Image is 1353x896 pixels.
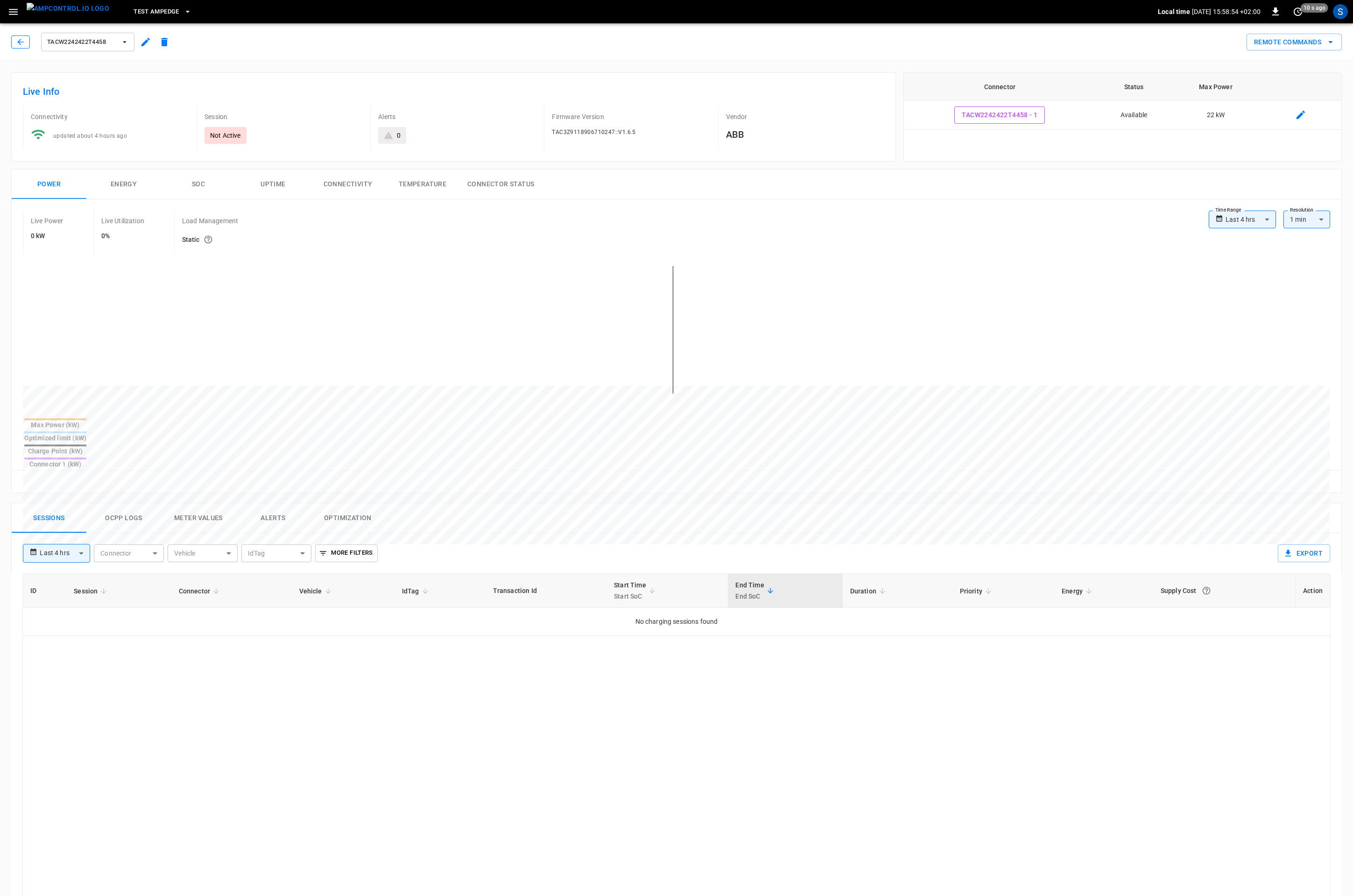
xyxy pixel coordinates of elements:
[1301,3,1328,13] span: 10 s ago
[41,33,134,51] button: TACW2242422T4458
[204,112,363,121] p: Session
[23,574,1330,636] table: sessions table
[31,231,63,241] h6: 0 kW
[1062,586,1095,597] span: Energy
[236,169,310,199] button: Uptime
[954,106,1045,124] button: TACW2242422T4458 - 1
[101,231,144,241] h6: 0%
[310,503,385,533] button: Optimization
[182,231,238,249] h6: Static
[1247,34,1342,51] div: remote commands options
[397,131,401,140] div: 0
[385,169,460,199] button: Temperature
[101,216,144,226] p: Live Utilization
[74,586,110,597] span: Session
[1283,211,1330,228] div: 1 min
[27,3,109,14] img: ampcontrol.io logo
[161,169,236,199] button: SOC
[1096,73,1172,101] th: Status
[486,574,606,608] th: Transaction Id
[31,112,189,121] p: Connectivity
[47,37,116,48] span: TACW2242422T4458
[735,579,776,602] span: End TimeEnd SoC
[31,216,63,226] p: Live Power
[904,73,1096,101] th: Connector
[402,586,431,597] span: IdTag
[1198,582,1215,599] button: The cost of your charging session based on your supply rates
[735,579,764,602] div: End Time
[1333,4,1348,19] div: profile-icon
[1096,101,1172,130] td: Available
[23,574,66,608] th: ID
[614,591,646,602] p: Start SoC
[904,73,1341,130] table: connector table
[310,169,385,199] button: Connectivity
[1290,206,1313,214] label: Resolution
[210,131,241,140] p: Not Active
[86,169,161,199] button: Energy
[182,216,238,226] p: Load Management
[200,231,217,249] button: The system is using AmpEdge-configured limits for static load managment. Depending on your config...
[299,586,334,597] span: Vehicle
[552,112,710,121] p: Firmware Version
[1295,574,1330,608] th: Action
[236,503,310,533] button: Alerts
[1172,73,1260,101] th: Max Power
[130,3,195,21] button: test AmpEdge
[1290,4,1305,19] button: set refresh interval
[726,112,884,121] p: Vendor
[179,586,222,597] span: Connector
[40,544,90,562] div: Last 4 hrs
[1278,544,1330,562] button: Export
[315,544,377,562] button: More Filters
[1172,101,1260,130] td: 22 kW
[53,133,127,139] span: updated about 4 hours ago
[735,591,764,602] p: End SoC
[614,579,646,602] div: Start Time
[134,7,179,17] span: test AmpEdge
[378,112,536,121] p: Alerts
[1158,7,1190,16] p: Local time
[1226,211,1276,228] div: Last 4 hrs
[1247,34,1342,51] button: Remote Commands
[850,586,888,597] span: Duration
[460,169,542,199] button: Connector Status
[12,503,86,533] button: Sessions
[1161,582,1288,599] div: Supply Cost
[960,586,994,597] span: Priority
[552,129,635,135] span: TAC3Z9118906710247::V1.6.5
[1215,206,1241,214] label: Time Range
[161,503,236,533] button: Meter Values
[614,579,658,602] span: Start TimeStart SoC
[86,503,161,533] button: Ocpp logs
[726,127,884,142] h6: ABB
[12,169,86,199] button: Power
[1192,7,1261,16] p: [DATE] 15:58:54 +02:00
[23,84,884,99] h6: Live Info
